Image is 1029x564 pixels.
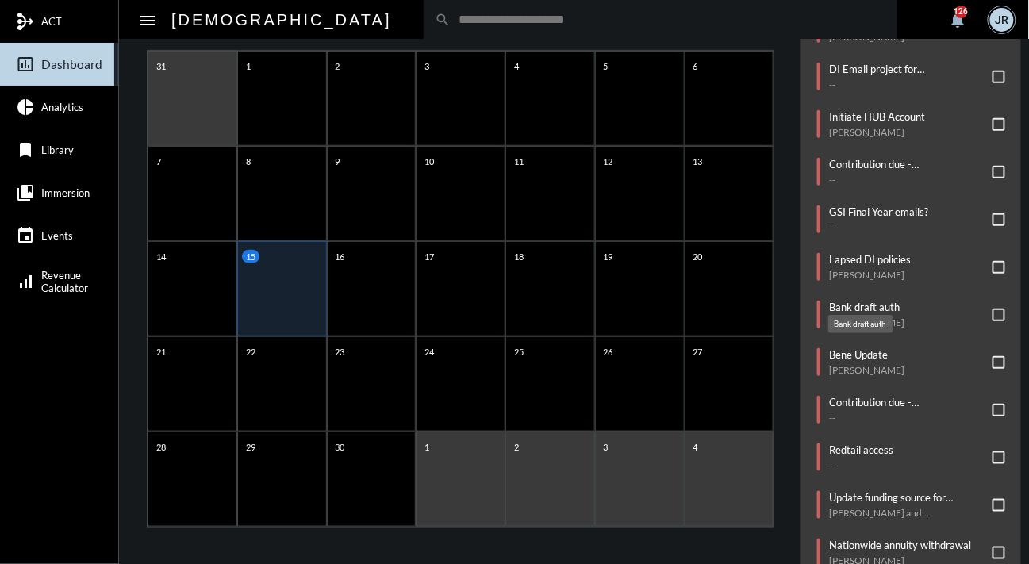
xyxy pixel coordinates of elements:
p: 31 [152,59,170,73]
p: 15 [242,250,259,263]
p: 18 [510,250,528,263]
p: 26 [600,345,617,359]
p: -- [829,174,985,186]
p: -- [829,221,928,233]
p: 14 [152,250,170,263]
div: JR [990,8,1014,32]
p: 2 [510,440,523,454]
p: -- [829,459,893,471]
p: Initiate HUB Account [829,110,925,123]
p: 27 [689,345,707,359]
p: 6 [689,59,702,73]
span: Revenue Calculator [41,269,88,294]
mat-icon: mediation [16,12,35,31]
mat-icon: signal_cellular_alt [16,272,35,291]
p: 21 [152,345,170,359]
p: -- [829,79,985,90]
p: 4 [689,440,702,454]
p: 7 [152,155,165,168]
mat-icon: event [16,226,35,245]
p: Bene Update [829,348,904,361]
p: -- [829,412,985,424]
p: 30 [332,440,349,454]
p: 4 [510,59,523,73]
p: 3 [420,59,433,73]
p: 25 [510,345,528,359]
p: 19 [600,250,617,263]
p: 3 [600,440,612,454]
p: DI Email project for [PERSON_NAME] - next outreach on 9/15 [829,63,985,75]
h2: [DEMOGRAPHIC_DATA] [171,7,392,33]
p: Contribution due - [PERSON_NAME] [829,158,985,171]
p: GSI Final Year emails? [829,205,928,218]
p: 2 [332,59,344,73]
p: 17 [420,250,438,263]
p: 9 [332,155,344,168]
span: Immersion [41,186,90,199]
p: [PERSON_NAME] and [PERSON_NAME] [829,507,985,519]
p: [PERSON_NAME] [829,269,911,281]
p: 22 [242,345,259,359]
span: Library [41,144,74,156]
div: Bank draft auth [828,315,893,333]
div: 126 [955,6,968,18]
p: [PERSON_NAME] [829,126,925,138]
p: 20 [689,250,707,263]
mat-icon: pie_chart [16,98,35,117]
p: Lapsed DI policies [829,253,911,266]
p: [PERSON_NAME] [829,364,904,376]
mat-icon: Side nav toggle icon [138,11,157,30]
span: Dashboard [41,57,102,71]
p: 8 [242,155,255,168]
p: 12 [600,155,617,168]
mat-icon: notifications [949,10,968,29]
p: 29 [242,440,259,454]
mat-icon: insert_chart_outlined [16,55,35,74]
mat-icon: collections_bookmark [16,183,35,202]
p: 28 [152,440,170,454]
p: Bank draft auth [829,301,904,313]
span: Events [41,229,73,242]
p: Redtail access [829,443,893,456]
p: 1 [420,440,433,454]
mat-icon: bookmark [16,140,35,159]
p: 24 [420,345,438,359]
span: Analytics [41,101,83,113]
p: 1 [242,59,255,73]
p: 23 [332,345,349,359]
span: ACT [41,15,62,28]
p: Contribution due - [PERSON_NAME] [829,396,985,409]
p: Update funding source for Guardian/Principal policies [829,491,985,504]
p: 11 [510,155,528,168]
p: Nationwide annuity withdrawal [829,539,971,551]
p: 13 [689,155,707,168]
mat-icon: search [436,12,451,28]
p: 16 [332,250,349,263]
button: Toggle sidenav [132,4,163,36]
p: 10 [420,155,438,168]
p: 5 [600,59,612,73]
